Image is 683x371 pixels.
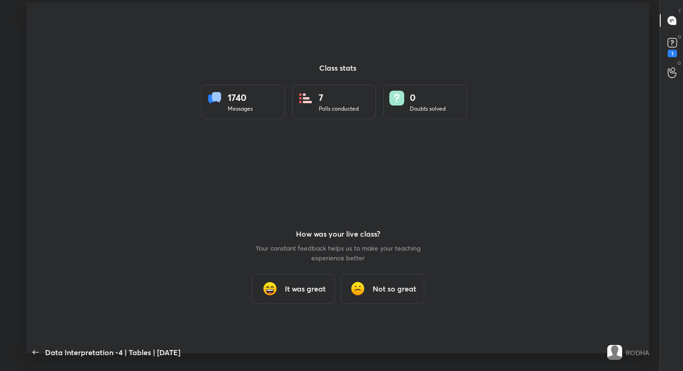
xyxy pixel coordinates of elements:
[410,105,446,113] div: Doubts solved
[626,348,649,358] div: RODHA
[677,60,681,66] p: G
[319,105,359,113] div: Polls conducted
[207,91,222,106] img: statsMessages.856aad98.svg
[389,91,404,106] img: doubts.8a449be9.svg
[319,91,359,105] div: 7
[228,105,253,113] div: Messages
[607,345,622,360] img: default.png
[348,279,367,298] img: frowning_face_cmp.gif
[228,91,253,105] div: 1740
[298,91,313,106] img: statsPoll.b571884d.svg
[373,283,416,294] h3: Not so great
[285,283,326,294] h3: It was great
[678,7,681,14] p: T
[261,279,279,298] img: grinning_face_with_smiling_eyes_cmp.gif
[410,91,446,105] div: 0
[678,33,681,40] p: D
[668,50,677,57] div: 1
[254,228,421,239] h3: How was your live class?
[45,347,180,358] div: Data Interpretation -4 | Tables | [DATE]
[26,62,649,73] h3: Class stats
[254,243,421,263] p: Your constant feedback helps us to make your teaching experience better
